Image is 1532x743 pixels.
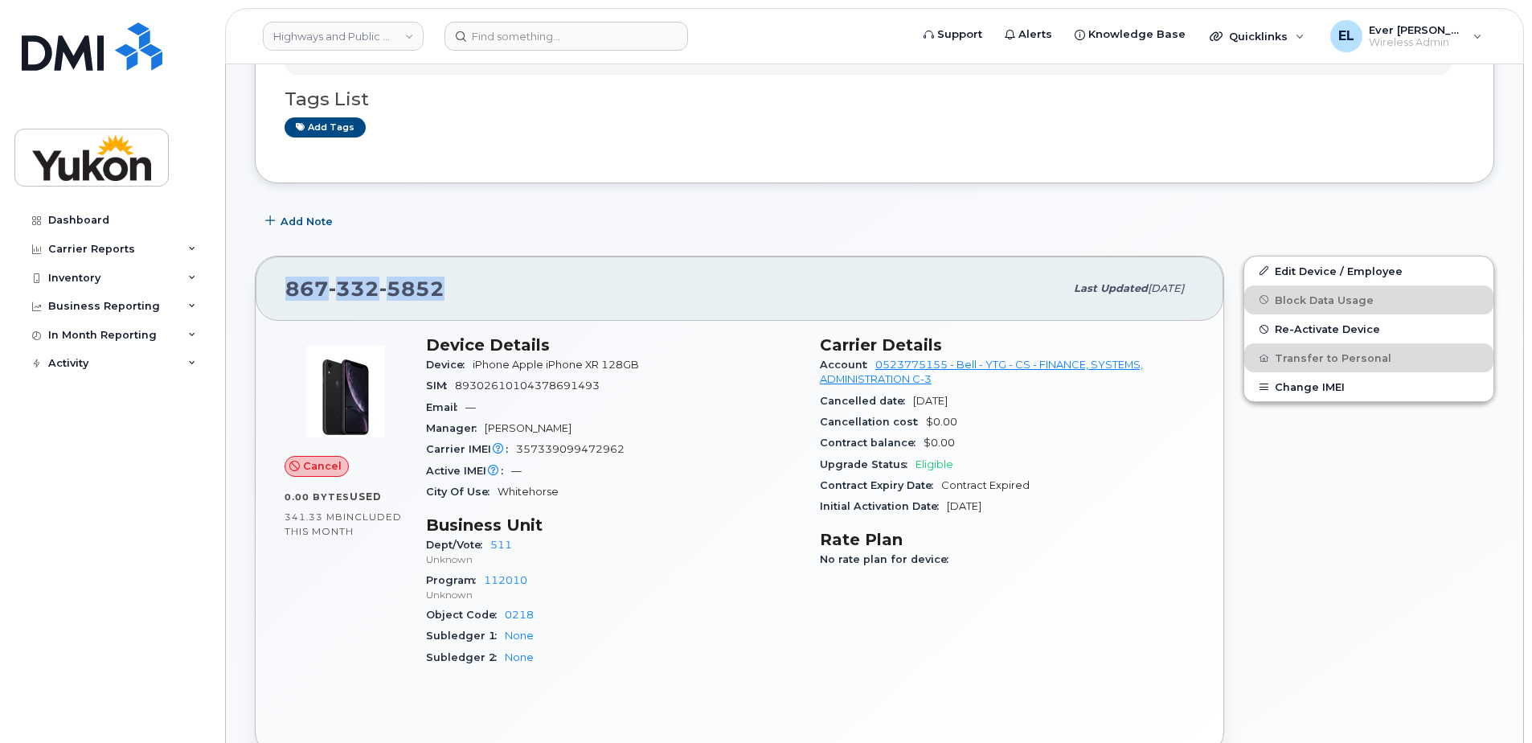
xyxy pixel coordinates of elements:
[444,22,688,51] input: Find something...
[426,651,505,663] span: Subledger 2
[1275,323,1380,335] span: Re-Activate Device
[913,395,948,407] span: [DATE]
[426,380,455,392] span: SIM
[285,511,343,523] span: 341.33 MB
[285,491,350,503] span: 0.00 Bytes
[426,552,801,566] p: Unknown
[1018,27,1052,43] span: Alerts
[820,530,1194,549] h3: Rate Plan
[297,343,394,440] img: image20231002-3703462-1qb80zy.jpeg
[820,479,941,491] span: Contract Expiry Date
[1244,343,1493,372] button: Transfer to Personal
[426,574,484,586] span: Program
[426,465,511,477] span: Active IMEI
[1148,282,1184,294] span: [DATE]
[490,539,512,551] a: 511
[426,588,801,601] p: Unknown
[329,277,379,301] span: 332
[263,22,424,51] a: Highways and Public Works (YTG)
[285,89,1464,109] h3: Tags List
[465,401,476,413] span: —
[1229,30,1288,43] span: Quicklinks
[1319,20,1493,52] div: Ever Ledoux
[1369,23,1465,36] span: Ever [PERSON_NAME]
[941,479,1030,491] span: Contract Expired
[820,359,1143,385] a: 0523775155 - Bell - YTG - CS - FINANCE, SYSTEMS, ADMINISTRATION C-3
[426,335,801,355] h3: Device Details
[820,458,916,470] span: Upgrade Status
[1244,257,1493,285] a: Edit Device / Employee
[255,207,346,236] button: Add Note
[379,277,444,301] span: 5852
[820,335,1194,355] h3: Carrier Details
[505,630,534,642] a: None
[947,500,981,512] span: [DATE]
[498,486,559,498] span: Whitehorse
[1074,282,1148,294] span: Last updated
[426,609,505,621] span: Object Code
[505,651,534,663] a: None
[285,511,402,537] span: included this month
[1088,27,1186,43] span: Knowledge Base
[1244,372,1493,401] button: Change IMEI
[820,553,956,565] span: No rate plan for device
[912,18,993,51] a: Support
[285,117,366,138] a: Add tags
[924,437,955,449] span: $0.00
[820,416,926,428] span: Cancellation cost
[820,437,924,449] span: Contract balance
[1338,27,1354,46] span: EL
[993,18,1063,51] a: Alerts
[1369,36,1465,49] span: Wireless Admin
[426,515,801,535] h3: Business Unit
[426,486,498,498] span: City Of Use
[511,465,522,477] span: —
[426,401,465,413] span: Email
[426,630,505,642] span: Subledger 1
[455,380,600,392] span: 89302610104378691493
[1063,18,1197,51] a: Knowledge Base
[1244,314,1493,343] button: Re-Activate Device
[473,359,639,371] span: iPhone Apple iPhone XR 128GB
[281,214,333,229] span: Add Note
[916,458,953,470] span: Eligible
[285,277,444,301] span: 867
[426,443,516,455] span: Carrier IMEI
[426,539,490,551] span: Dept/Vote
[1198,20,1316,52] div: Quicklinks
[1244,285,1493,314] button: Block Data Usage
[516,443,625,455] span: 357339099472962
[505,609,534,621] a: 0218
[426,359,473,371] span: Device
[820,500,947,512] span: Initial Activation Date
[426,422,485,434] span: Manager
[820,359,875,371] span: Account
[937,27,982,43] span: Support
[350,491,382,503] span: used
[303,458,342,474] span: Cancel
[485,422,571,434] span: [PERSON_NAME]
[820,395,913,407] span: Cancelled date
[484,574,527,586] a: 112010
[926,416,957,428] span: $0.00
